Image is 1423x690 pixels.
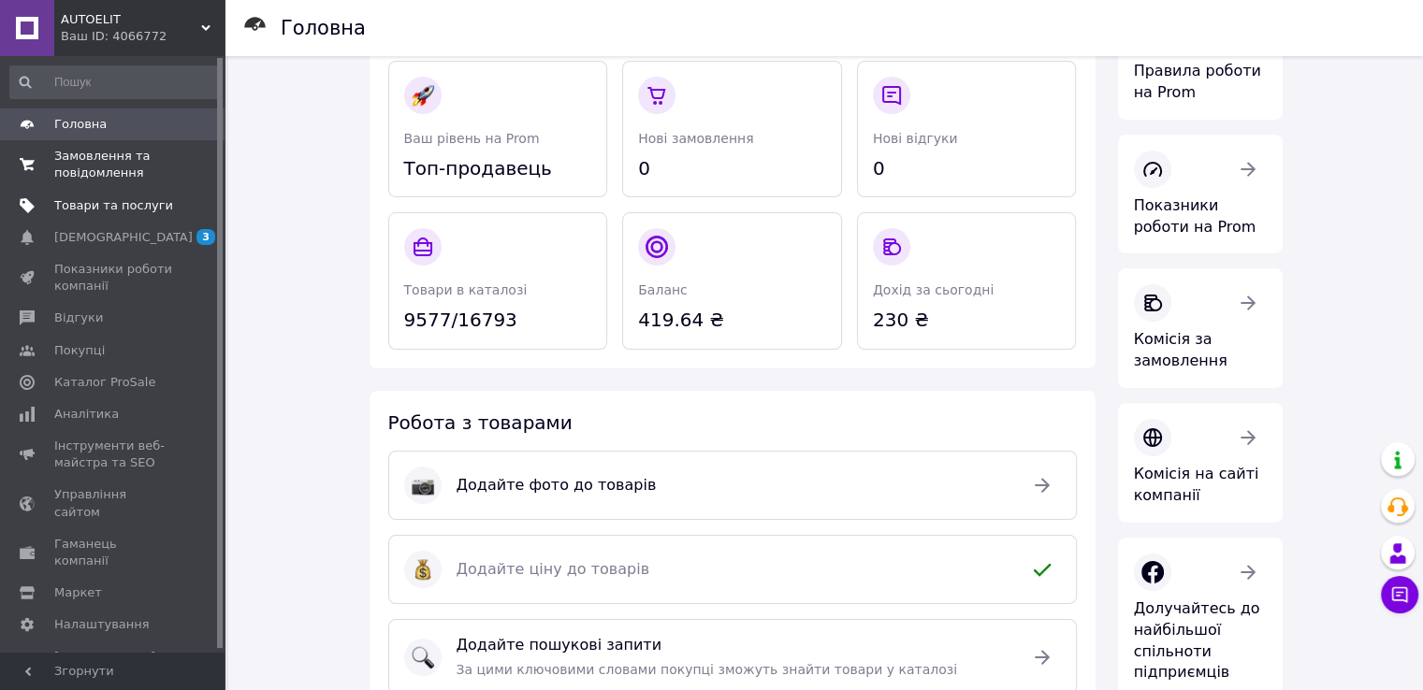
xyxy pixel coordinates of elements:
[54,309,103,326] span: Відгуки
[457,662,958,677] span: За цими ключовими словами покупці зможуть знайти товари у каталозі
[1118,135,1283,254] a: Показники роботи на Prom
[54,374,155,391] span: Каталог ProSale
[61,28,225,45] div: Ваш ID: 4066772
[1118,403,1283,523] a: Комісія на сайті компанії
[412,646,434,668] img: :mag:
[638,155,826,182] span: 0
[54,342,105,359] span: Покупці
[54,116,107,133] span: Головна
[1134,465,1259,504] span: Комісія на сайті компанії
[54,148,173,181] span: Замовлення та повідомлення
[54,406,119,423] span: Аналітика
[638,307,826,334] span: 419.64 ₴
[1381,576,1418,613] button: Чат з покупцем
[54,486,173,520] span: Управління сайтом
[404,282,528,297] span: Товари в каталозі
[412,558,434,581] img: :moneybag:
[873,155,1061,182] span: 0
[404,155,592,182] span: Топ-продавець
[412,474,434,496] img: :camera:
[1134,330,1227,369] span: Комісія за замовлення
[61,11,201,28] span: AUTOELIT
[9,65,221,99] input: Пошук
[638,282,688,297] span: Баланс
[404,131,540,146] span: Ваш рівень на Prom
[1118,268,1283,388] a: Комісія за замовлення
[54,438,173,471] span: Інструменти веб-майстра та SEO
[1134,62,1261,101] span: Правила роботи на Prom
[457,559,1009,581] span: Додайте ціну до товарів
[281,17,366,39] h1: Головна
[388,451,1077,520] a: :camera:Додайте фото до товарів
[196,229,215,245] span: 3
[54,229,193,246] span: [DEMOGRAPHIC_DATA]
[638,131,753,146] span: Нові замовлення
[873,307,1061,334] span: 230 ₴
[873,131,958,146] span: Нові відгуки
[388,535,1077,604] a: :moneybag:Додайте ціну до товарів
[1134,599,1260,682] span: Долучайтесь до найбільшої спільноти підприємців
[1134,196,1256,236] span: Показники роботи на Prom
[457,475,1009,496] span: Додайте фото до товарів
[54,261,173,295] span: Показники роботи компанії
[54,536,173,569] span: Гаманець компанії
[388,411,573,434] span: Робота з товарами
[54,616,150,633] span: Налаштування
[457,635,1009,656] span: Додайте пошукові запити
[54,584,102,601] span: Маркет
[404,307,592,334] span: 9577/16793
[412,84,434,107] img: :rocket:
[873,282,994,297] span: Дохід за сьогодні
[54,197,173,214] span: Товари та послуги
